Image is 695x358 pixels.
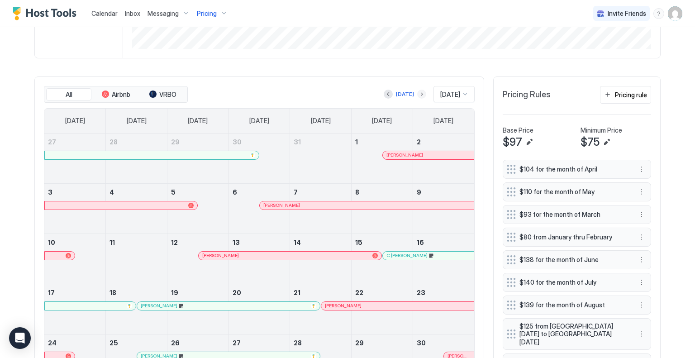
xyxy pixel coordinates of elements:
span: 31 [294,138,301,146]
span: [PERSON_NAME] [141,303,177,309]
span: [PERSON_NAME] [325,303,362,309]
span: 13 [233,239,240,246]
span: Pricing [197,10,217,18]
button: [DATE] [395,89,415,100]
span: All [66,91,72,99]
td: August 1, 2025 [352,134,413,184]
button: VRBO [140,88,186,101]
button: More options [636,186,647,197]
div: User profile [668,6,682,21]
span: Airbnb [112,91,130,99]
span: $80 from January thru February [519,233,627,241]
span: 18 [109,289,116,296]
div: [PERSON_NAME] [386,152,470,158]
div: Host Tools Logo [13,7,81,20]
span: 29 [171,138,180,146]
td: August 20, 2025 [228,284,290,334]
span: 10 [48,239,55,246]
a: July 28, 2025 [106,134,167,150]
span: 6 [233,188,237,196]
td: July 29, 2025 [167,134,228,184]
div: menu [636,232,647,243]
a: Calendar [91,9,118,18]
span: 16 [417,239,424,246]
td: August 15, 2025 [352,234,413,284]
td: August 4, 2025 [106,183,167,234]
div: $138 for the month of June menu [503,250,651,269]
button: More options [636,300,647,310]
span: [DATE] [311,117,331,125]
span: $93 for the month of March [519,210,627,219]
div: menu [636,164,647,175]
a: July 31, 2025 [290,134,351,150]
span: 30 [233,138,242,146]
a: August 23, 2025 [413,284,474,301]
a: August 25, 2025 [106,334,167,351]
a: August 14, 2025 [290,234,351,251]
div: menu [636,277,647,288]
button: Airbnb [93,88,138,101]
span: 29 [355,339,364,347]
td: August 10, 2025 [44,234,106,284]
div: Pricing rule [615,90,647,100]
a: August 2, 2025 [413,134,474,150]
a: August 3, 2025 [44,184,105,200]
td: August 16, 2025 [413,234,474,284]
button: More options [636,232,647,243]
span: VRBO [159,91,176,99]
div: $93 for the month of March menu [503,205,651,224]
div: [DATE] [396,90,414,98]
span: 8 [355,188,359,196]
a: Wednesday [240,109,278,133]
span: Invite Friends [608,10,646,18]
td: August 9, 2025 [413,183,474,234]
div: menu [636,209,647,220]
span: 23 [417,289,425,296]
span: 24 [48,339,57,347]
span: C [PERSON_NAME] [386,253,428,258]
td: August 12, 2025 [167,234,228,284]
a: August 20, 2025 [229,284,290,301]
a: August 7, 2025 [290,184,351,200]
div: menu [636,300,647,310]
td: July 28, 2025 [106,134,167,184]
span: 19 [171,289,178,296]
td: August 8, 2025 [352,183,413,234]
span: 28 [109,138,118,146]
a: August 16, 2025 [413,234,474,251]
a: August 1, 2025 [352,134,413,150]
span: [DATE] [372,117,392,125]
span: [DATE] [249,117,269,125]
span: 1 [355,138,358,146]
td: August 19, 2025 [167,284,228,334]
td: August 17, 2025 [44,284,106,334]
a: August 29, 2025 [352,334,413,351]
button: Pricing rule [600,86,651,104]
span: 22 [355,289,363,296]
a: August 15, 2025 [352,234,413,251]
button: More options [636,164,647,175]
div: $104 for the month of April menu [503,160,651,179]
a: Sunday [56,109,94,133]
div: Open Intercom Messenger [9,327,31,349]
button: All [46,88,91,101]
span: 20 [233,289,241,296]
a: Thursday [302,109,340,133]
td: August 22, 2025 [352,284,413,334]
span: 14 [294,239,301,246]
span: Pricing Rules [503,90,551,100]
span: Messaging [148,10,179,18]
button: Previous month [384,90,393,99]
span: $138 for the month of June [519,256,627,264]
span: $139 for the month of August [519,301,627,309]
td: August 21, 2025 [290,284,352,334]
a: August 26, 2025 [167,334,228,351]
div: [PERSON_NAME] [263,202,470,208]
a: July 29, 2025 [167,134,228,150]
div: $125 from [GEOGRAPHIC_DATA][DATE] to [GEOGRAPHIC_DATA][DATE] menu [503,318,651,350]
td: July 30, 2025 [228,134,290,184]
span: 15 [355,239,362,246]
a: August 13, 2025 [229,234,290,251]
span: $104 for the month of April [519,165,627,173]
span: Base Price [503,126,533,134]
